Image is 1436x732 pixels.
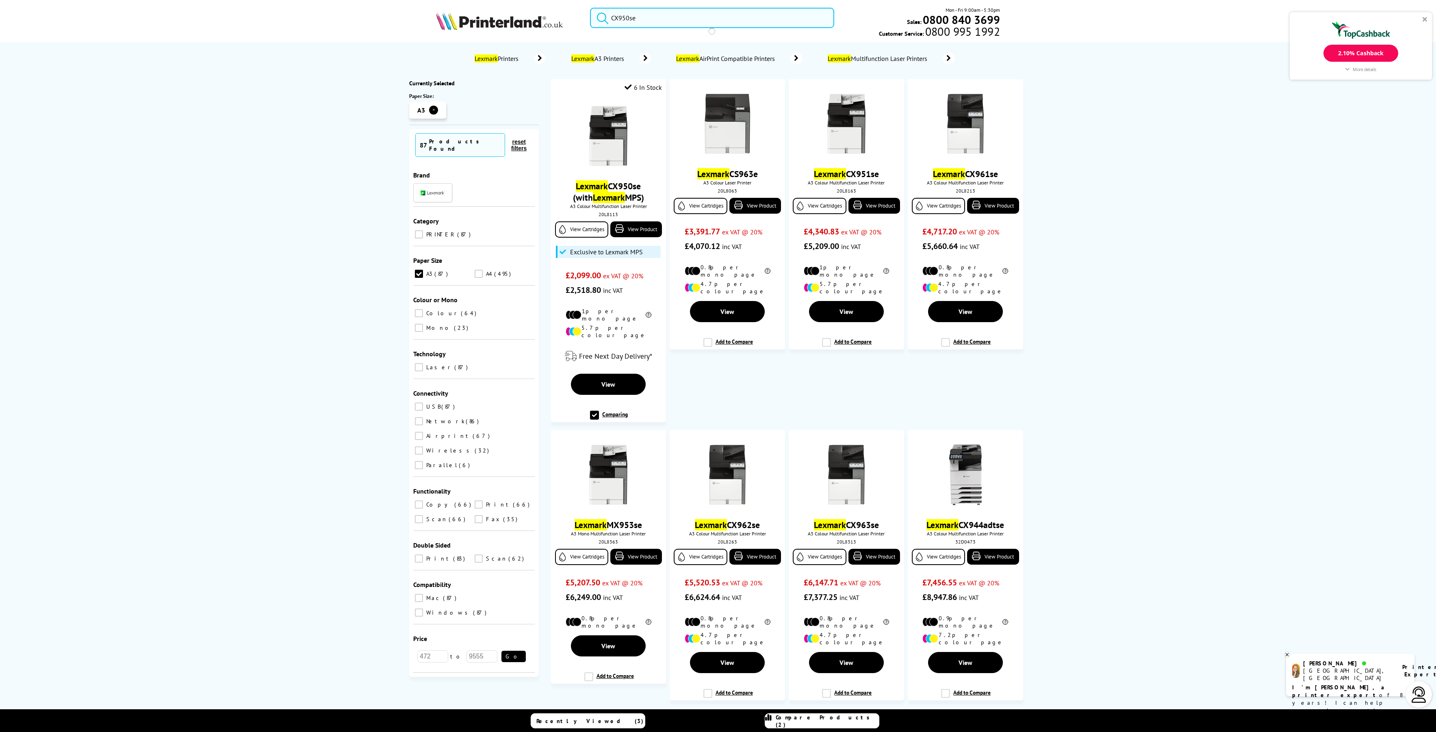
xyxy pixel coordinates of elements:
[922,631,1008,646] li: 7.2p per colour page
[822,689,872,704] label: Add to Compare
[685,577,720,588] span: £5,520.53
[914,188,1017,194] div: 20L8213
[484,501,512,508] span: Print
[922,592,957,602] span: £8,947.86
[912,180,1019,186] span: A3 Colour Multifunction Laser Printer
[839,593,859,602] span: inc VAT
[473,432,492,440] span: 67
[674,549,727,565] a: View Cartridges
[827,54,931,63] span: Multifunction Laser Printers
[475,515,483,523] input: Fax 35
[415,432,423,440] input: Airprint 67
[675,53,803,64] a: LexmarkAirPrint Compatible Printers
[804,264,889,278] li: 1p per mono page
[697,168,758,180] a: LexmarkCS963e
[454,364,470,371] span: 87
[413,350,446,358] span: Technology
[603,286,623,295] span: inc VAT
[494,270,513,277] span: 495
[557,539,660,545] div: 20L8363
[610,221,662,237] a: View Product
[415,324,423,332] input: Mono 23
[424,364,453,371] span: Laser
[484,515,502,523] span: Fax
[923,12,1000,27] b: 0800 840 3699
[473,53,545,64] a: LexmarkPrinters
[415,461,423,469] input: Parallel 6
[804,631,889,646] li: 4.7p per colour page
[475,270,483,278] input: A4 495
[415,446,423,455] input: Wireless 32
[924,28,1000,35] span: 0800 995 1992
[690,301,765,322] a: View
[424,418,465,425] span: Network
[674,180,781,186] span: A3 Colour Laser Printer
[579,351,652,361] span: Free Next Day Delivery*
[584,672,634,688] label: Add to Compare
[695,519,727,531] mark: Lexmark
[566,592,601,602] span: £6,249.00
[415,554,423,563] input: Print 83
[566,615,651,629] li: 0.8p per mono page
[555,531,662,537] span: A3 Mono Multifunction Laser Printer
[449,515,467,523] span: 66
[415,270,423,278] input: A3 87
[409,79,539,87] div: Currently Selected
[814,168,879,180] a: LexmarkCX951se
[1292,664,1300,678] img: amy-livechat.png
[926,519,959,531] mark: Lexmark
[590,411,628,426] label: Comparing
[457,231,473,238] span: 87
[967,198,1019,214] a: View Product
[720,658,734,667] span: View
[420,141,427,149] span: 87
[429,138,501,152] div: Products Found
[804,241,839,251] span: £5,209.00
[1411,687,1427,703] img: user-headset-light.svg
[848,198,900,214] a: View Product
[413,296,458,304] span: Colour or Mono
[922,615,1008,629] li: 0.9p per mono page
[424,231,456,238] span: PRINTER
[610,549,662,565] a: View Product
[590,8,834,28] input: Search product or brand
[841,243,861,251] span: inc VAT
[513,501,531,508] span: 66
[907,18,922,26] span: Sales:
[839,658,853,667] span: View
[674,198,727,214] a: View Cartridges
[722,579,762,587] span: ex VAT @ 20%
[415,594,423,602] input: Mac 87
[926,519,1004,531] a: LexmarkCX944adtse
[840,579,881,587] span: ex VAT @ 20%
[566,270,601,281] span: £2,099.00
[827,53,955,64] a: LexmarkMultifunction Laser Printers
[454,501,473,508] span: 66
[508,555,526,562] span: 62
[475,554,483,563] input: Scan 62
[555,345,662,368] div: modal_delivery
[703,338,753,353] label: Add to Compare
[912,549,965,565] a: View Cartridges
[536,717,644,725] span: Recently Viewed (3)
[946,6,1000,14] span: Mon - Fri 9:00am - 5:30pm
[685,264,770,278] li: 0.8p per mono page
[571,635,646,656] a: View
[729,198,781,214] a: View Product
[795,188,898,194] div: 20L8163
[959,579,999,587] span: ex VAT @ 20%
[914,539,1017,545] div: 32D0473
[566,577,600,588] span: £5,207.50
[814,168,846,180] mark: Lexmark
[941,338,991,353] label: Add to Compare
[555,549,608,565] a: View Cartridges
[454,324,470,331] span: 23
[413,389,448,397] span: Connectivity
[424,515,448,523] span: Scan
[434,270,450,277] span: 87
[415,403,423,411] input: USB 87
[625,83,662,91] div: 6 In Stock
[429,106,438,115] button: ✕
[473,54,522,63] span: Printers
[793,531,900,537] span: A3 Colour Multifunction Laser Printer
